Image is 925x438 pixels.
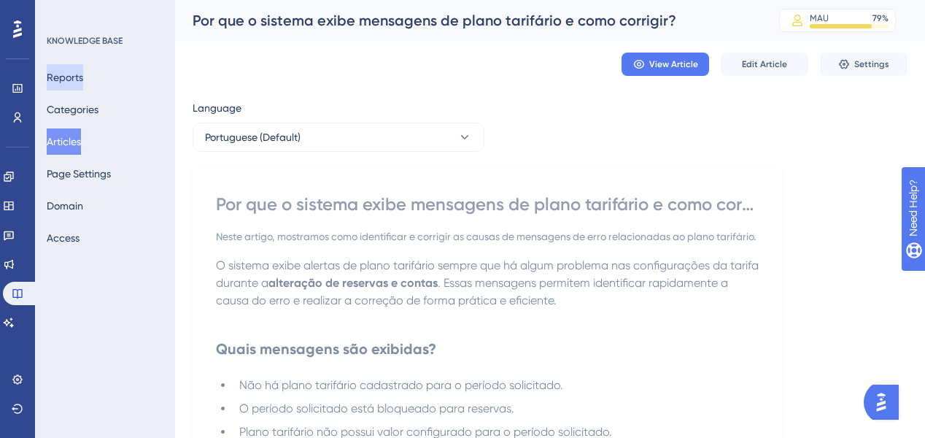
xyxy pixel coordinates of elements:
button: Access [47,225,80,251]
button: Settings [820,53,907,76]
button: View Article [622,53,709,76]
button: Articles [47,128,81,155]
button: Domain [47,193,83,219]
span: Edit Article [742,58,787,70]
span: Portuguese (Default) [205,128,301,146]
button: Portuguese (Default) [193,123,484,152]
button: Edit Article [721,53,808,76]
button: Reports [47,64,83,91]
div: MAU [810,12,829,24]
div: KNOWLEDGE BASE [47,35,123,47]
span: View Article [649,58,698,70]
div: Por que o sistema exibe mensagens de plano tarifário e como corrigir? [216,193,759,216]
span: Language [193,99,241,117]
button: Categories [47,96,98,123]
span: . Essas mensagens permitem identificar rapidamente a causa do erro e realizar a correção de forma... [216,276,731,307]
div: 79 % [872,12,889,24]
button: Page Settings [47,161,111,187]
span: Need Help? [34,4,91,21]
span: O sistema exibe alertas de plano tarifário sempre que há algum problema nas configurações da tari... [216,258,762,290]
div: Por que o sistema exibe mensagens de plano tarifário e como corrigir? [193,10,743,31]
iframe: UserGuiding AI Assistant Launcher [864,380,907,424]
strong: Quais mensagens são exibidas? [216,340,436,358]
span: Não há plano tarifário cadastrado para o período solicitado. [239,378,563,392]
span: O período solicitado está bloqueado para reservas. [239,401,514,415]
div: Neste artigo, mostramos como identificar e corrigir as causas de mensagens de erro relacionadas a... [216,228,759,245]
strong: alteração de reservas e contas [268,276,438,290]
span: Settings [854,58,889,70]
